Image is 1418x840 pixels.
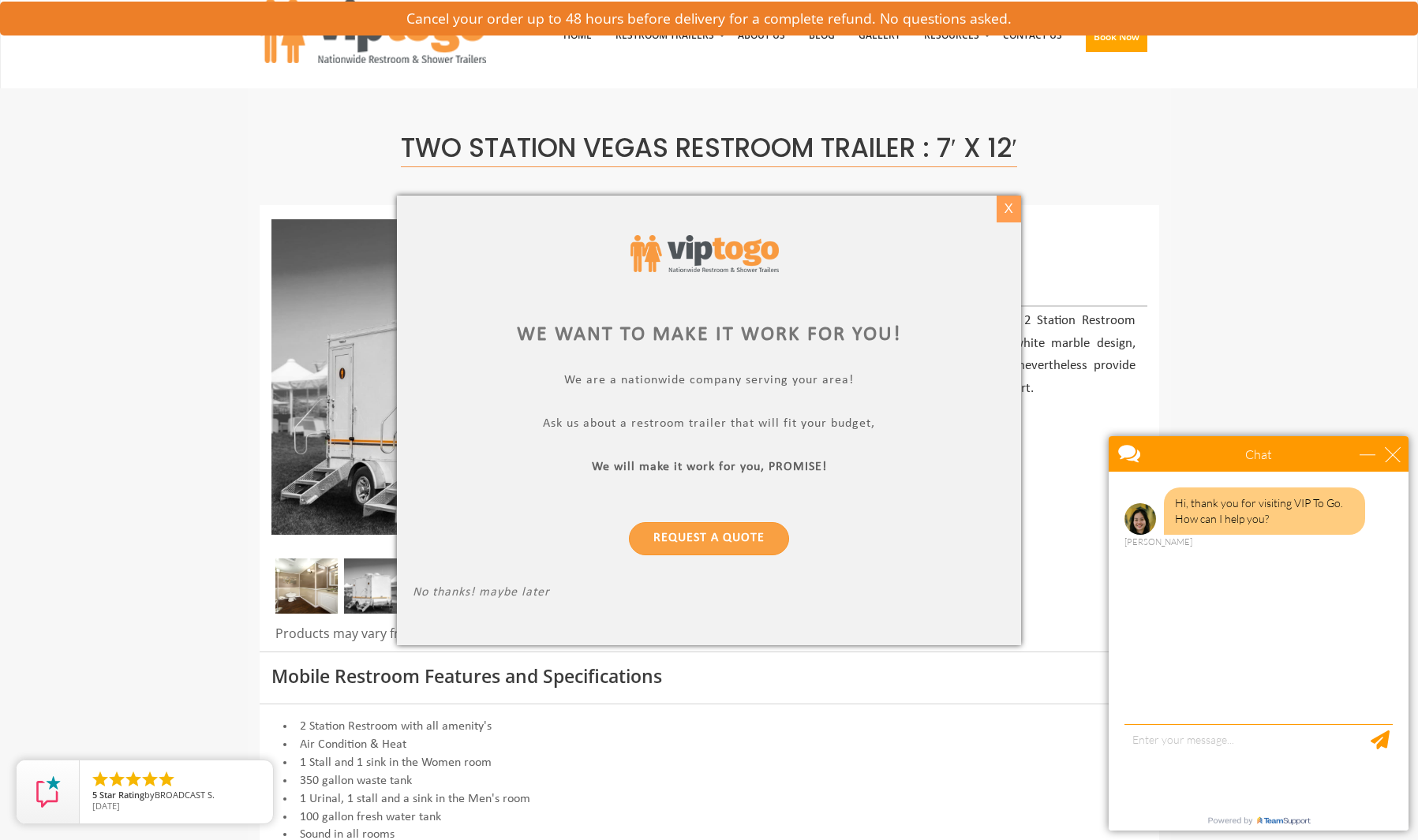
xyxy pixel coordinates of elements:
[629,522,789,555] a: Request a Quote
[155,789,215,801] span: BROADCAST S.
[92,800,120,812] span: [DATE]
[92,790,260,801] span: by
[413,373,1005,391] p: We are a nationwide company serving your area!
[1099,427,1418,840] iframe: Live Chat Box
[32,776,64,808] img: Review Rating
[99,789,144,801] span: Star Rating
[140,770,159,789] li: 
[997,196,1021,222] div: X
[92,789,97,801] span: 5
[91,770,110,789] li: 
[592,461,827,473] b: We will make it work for you, PROMISE!
[107,770,126,789] li: 
[157,770,176,789] li: 
[413,320,1005,349] div: We want to make it work for you!
[413,585,1005,603] p: No thanks! maybe later
[630,235,779,273] img: viptogo logo
[124,770,143,789] li: 
[413,416,1005,435] p: Ask us about a restroom trailer that will fit your budget,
